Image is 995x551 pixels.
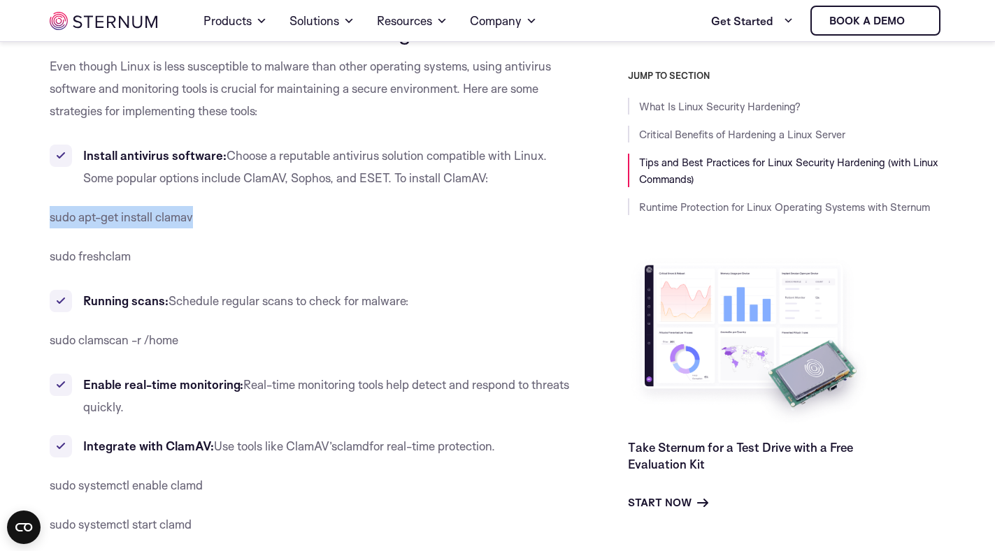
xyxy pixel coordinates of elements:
a: Get Started [711,7,794,35]
img: sternum iot [50,12,157,30]
span: Schedule regular scans to check for malware: [169,293,409,308]
a: What Is Linux Security Hardening? [639,100,801,113]
span: sudo apt-get install clamav [50,210,193,224]
a: Runtime Protection for Linux Operating Systems with Sternum [639,200,930,214]
b: Enable real-time monitoring: [83,377,243,392]
img: Take Sternum for a Test Drive with a Free Evaluation Kit [628,254,873,428]
span: Use tools like ClamAV’s [214,439,337,453]
span: for real-time protection. [369,439,495,453]
button: Open CMP widget [7,510,41,544]
a: Book a demo [810,6,940,36]
span: Real-time monitoring tools help detect and respond to threats quickly. [83,377,569,414]
img: sternum iot [910,15,922,27]
a: Resources [377,1,448,41]
span: sudo systemctl start clamd [50,517,192,531]
span: clamd [337,439,369,453]
h3: JUMP TO SECTION [628,70,945,81]
a: Solutions [289,1,355,41]
span: sudo clamscan -r /home [50,332,178,347]
a: Products [203,1,267,41]
a: Take Sternum for a Test Drive with a Free Evaluation Kit [628,440,853,471]
a: Company [470,1,537,41]
span: sudo systemctl enable clamd [50,478,203,492]
b: Install antivirus software: [83,148,227,163]
a: Tips and Best Practices for Linux Security Hardening (with Linux Commands) [639,156,938,186]
span: Choose a reputable antivirus solution compatible with Linux. Some popular options include ClamAV,... [83,148,547,185]
b: Running scans: [83,293,169,308]
span: sudo freshclam [50,249,131,263]
a: Critical Benefits of Hardening a Linux Server [639,128,845,141]
a: Start Now [628,494,708,511]
span: Even though Linux is less susceptible to malware than other operating systems, using antivirus so... [50,59,551,118]
b: Integrate with ClamAV: [83,439,214,453]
